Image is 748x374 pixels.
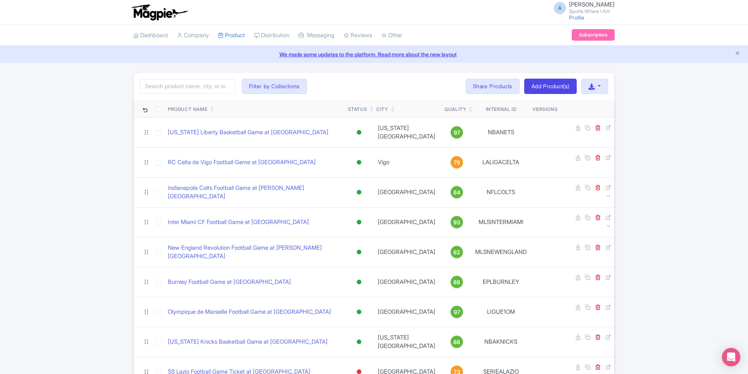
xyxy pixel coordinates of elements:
[218,25,245,46] a: Product
[453,218,460,227] span: 93
[530,100,561,118] th: Versions
[453,248,460,257] span: 82
[453,338,460,346] span: 88
[472,237,530,267] td: MLSNEWENGLAND
[445,106,466,113] div: Quality
[445,336,469,348] a: 88
[445,186,469,198] a: 84
[168,158,316,167] a: RC Celta de Vigo Football Game at [GEOGRAPHIC_DATA]
[472,147,530,177] td: LALIGACELTA
[140,79,236,94] input: Search product name, city, or interal id
[453,278,460,287] span: 88
[376,106,388,113] div: City
[524,79,577,94] a: Add Product(s)
[355,306,363,318] div: Active
[569,14,584,21] a: Profile
[168,308,331,316] a: Olympique de Marseille Football Game at [GEOGRAPHIC_DATA]
[381,25,402,46] a: Other
[348,106,367,113] div: Status
[168,128,328,137] a: [US_STATE] Liberty Basketball Game at [GEOGRAPHIC_DATA]
[168,338,328,346] a: [US_STATE] Knicks Basketball Game at [GEOGRAPHIC_DATA]
[445,156,469,168] a: 79
[472,100,530,118] th: Internal ID
[472,327,530,357] td: NBAKNICKS
[254,25,289,46] a: Distribution
[242,79,307,94] button: Filter by Collections
[735,49,740,58] button: Close announcement
[355,157,363,168] div: Active
[472,117,530,147] td: NBANETS
[355,127,363,138] div: Active
[355,277,363,288] div: Active
[472,177,530,207] td: NFLCOLTS
[454,308,460,316] span: 97
[466,79,520,94] a: Share Products
[168,244,342,261] a: New England Revolution Football Game at [PERSON_NAME][GEOGRAPHIC_DATA]
[445,126,469,138] a: 97
[355,217,363,228] div: Active
[373,297,441,327] td: [GEOGRAPHIC_DATA]
[472,297,530,327] td: LIGUE1OM
[554,2,566,14] span: A
[355,336,363,348] div: Active
[445,246,469,258] a: 82
[569,9,615,14] small: Sports Where I Am
[549,2,615,14] a: A [PERSON_NAME] Sports Where I Am
[355,247,363,258] div: Active
[472,207,530,237] td: MLSINTERMIAMI
[168,184,342,201] a: Indianapolis Colts Football Game at [PERSON_NAME][GEOGRAPHIC_DATA]
[5,50,743,58] a: We made some updates to the platform. Read more about the new layout
[373,327,441,357] td: [US_STATE][GEOGRAPHIC_DATA]
[168,218,309,227] a: Inter Miami CF Football Game at [GEOGRAPHIC_DATA]
[373,147,441,177] td: Vigo
[177,25,209,46] a: Company
[472,267,530,297] td: EPLBURNLEY
[373,117,441,147] td: [US_STATE][GEOGRAPHIC_DATA]
[133,25,168,46] a: Dashboard
[373,237,441,267] td: [GEOGRAPHIC_DATA]
[168,106,207,113] div: Product Name
[168,278,291,287] a: Burnley Football Game at [GEOGRAPHIC_DATA]
[722,348,740,366] div: Open Intercom Messenger
[373,207,441,237] td: [GEOGRAPHIC_DATA]
[130,4,189,21] img: logo-ab69f6fb50320c5b225c76a69d11143b.png
[445,306,469,318] a: 97
[344,25,372,46] a: Reviews
[453,188,460,197] span: 84
[373,177,441,207] td: [GEOGRAPHIC_DATA]
[355,187,363,198] div: Active
[454,158,460,167] span: 79
[572,29,615,41] a: Subscription
[454,129,460,137] span: 97
[445,276,469,288] a: 88
[299,25,335,46] a: Messaging
[569,1,615,8] span: [PERSON_NAME]
[373,267,441,297] td: [GEOGRAPHIC_DATA]
[445,216,469,228] a: 93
